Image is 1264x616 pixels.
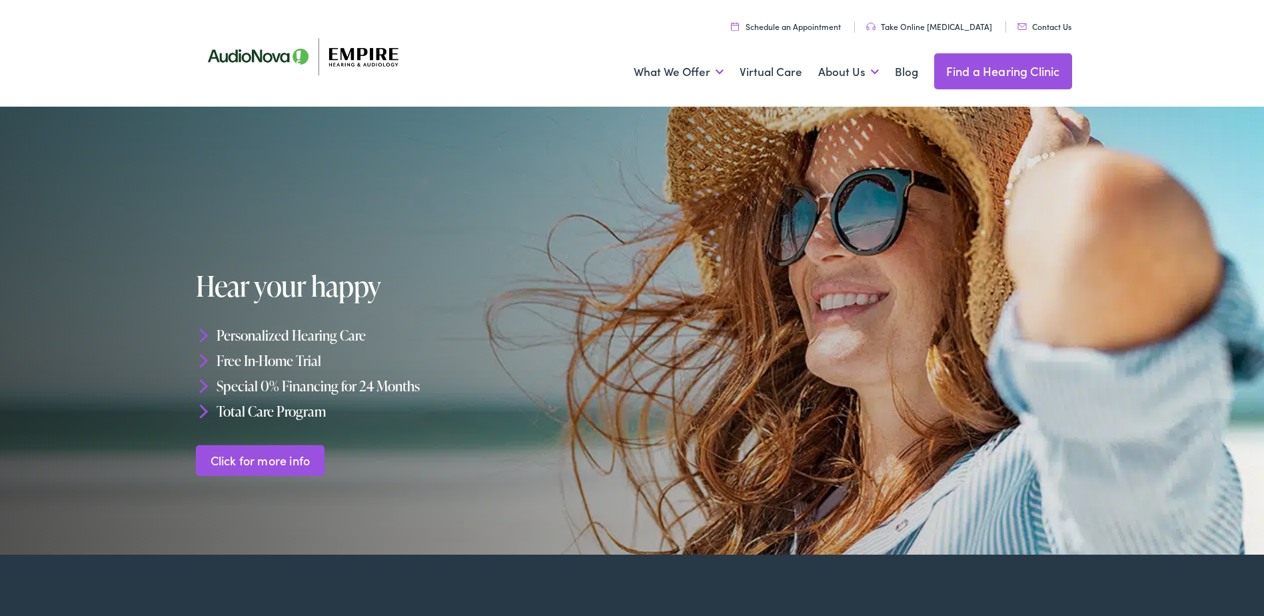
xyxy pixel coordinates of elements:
[818,47,879,97] a: About Us
[731,22,739,31] img: utility icon
[1017,21,1071,32] a: Contact Us
[895,47,918,97] a: Blog
[866,23,876,31] img: utility icon
[866,21,992,32] a: Take Online [MEDICAL_DATA]
[731,21,841,32] a: Schedule an Appointment
[196,445,324,476] a: Click for more info
[934,53,1072,89] a: Find a Hearing Clinic
[1017,23,1027,30] img: utility icon
[196,348,638,373] li: Free In-Home Trial
[196,323,638,348] li: Personalized Hearing Care
[634,47,724,97] a: What We Offer
[196,398,638,423] li: Total Care Program
[196,373,638,399] li: Special 0% Financing for 24 Months
[196,271,601,301] h1: Hear your happy
[740,47,802,97] a: Virtual Care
